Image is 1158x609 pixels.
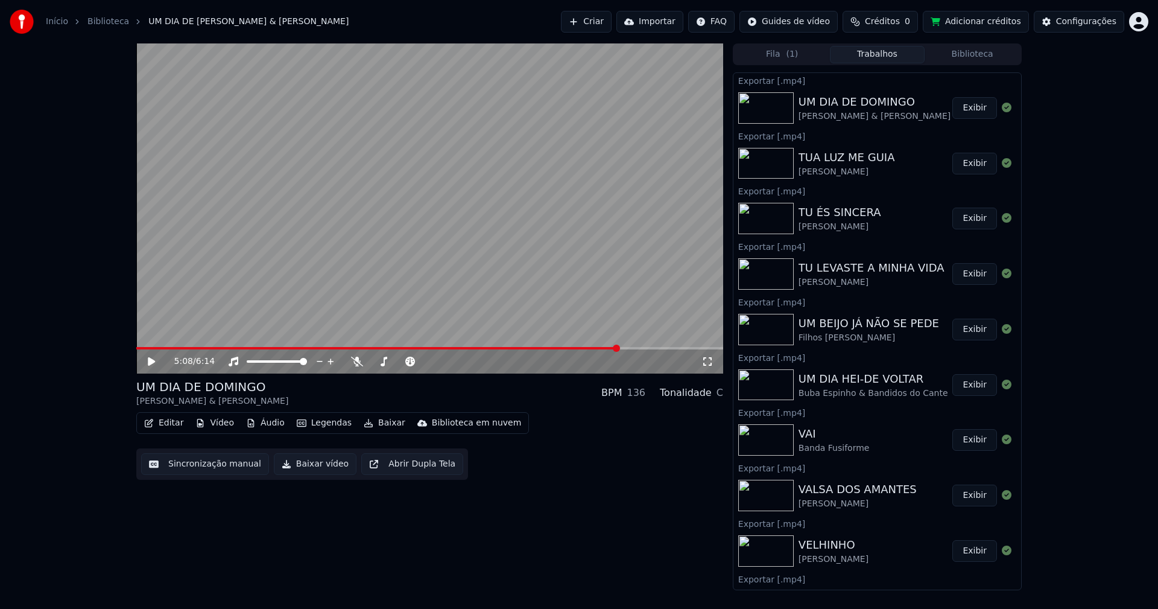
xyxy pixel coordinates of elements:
span: ( 1 ) [786,48,798,60]
div: [PERSON_NAME] & [PERSON_NAME] [799,110,951,123]
button: Importar [616,11,683,33]
a: Biblioteca [87,16,129,28]
button: Trabalhos [830,46,925,63]
button: Exibir [952,485,997,506]
div: TUA LUZ ME GUIA [799,149,895,166]
div: Exportar [.mp4] [733,183,1021,198]
div: [PERSON_NAME] [799,166,895,178]
div: Exportar [.mp4] [733,461,1021,475]
button: Exibir [952,319,997,340]
button: Adicionar créditos [923,11,1029,33]
button: Exibir [952,153,997,174]
button: Créditos0 [843,11,918,33]
div: Exportar [.mp4] [733,295,1021,309]
span: 0 [905,16,910,28]
div: UM BEIJO JÁ NÃO SE PEDE [799,315,939,332]
span: 5:08 [174,356,193,368]
nav: breadcrumb [46,16,349,28]
button: Fila [735,46,830,63]
a: Início [46,16,68,28]
div: Exportar [.mp4] [733,405,1021,419]
span: UM DIA DE [PERSON_NAME] & [PERSON_NAME] [148,16,349,28]
div: [PERSON_NAME] [799,276,944,289]
div: Filhos [PERSON_NAME] [799,332,939,344]
button: Exibir [952,429,997,451]
div: [PERSON_NAME] & [PERSON_NAME] [136,395,288,407]
div: UM DIA DE DOMINGO [136,378,288,395]
button: Vídeo [191,415,239,432]
button: Sincronização manual [141,453,269,475]
div: Configurações [1056,16,1116,28]
span: Créditos [865,16,900,28]
div: Biblioteca em nuvem [432,417,522,429]
div: Exportar [.mp4] [733,350,1021,365]
button: Áudio [241,415,289,432]
button: Abrir Dupla Tela [361,453,463,475]
div: C [717,386,723,400]
button: Exibir [952,540,997,562]
div: [PERSON_NAME] [799,221,881,233]
button: Exibir [952,97,997,119]
div: Exportar [.mp4] [733,516,1021,531]
div: VALSA DOS AMANTES [799,481,917,498]
button: Exibir [952,374,997,396]
button: Exibir [952,208,997,229]
div: BPM [601,386,622,400]
div: Buba Espinho & Bandidos do Cante [799,387,948,400]
div: VELHINHO [799,537,868,553]
div: Tonalidade [660,386,712,400]
div: TU LEVASTE A MINHA VIDA [799,260,944,276]
div: Exportar [.mp4] [733,129,1021,143]
div: UM DIA DE DOMINGO [799,94,951,110]
button: Baixar [359,415,410,432]
div: Exportar [.mp4] [733,572,1021,586]
button: Configurações [1034,11,1124,33]
button: Baixar vídeo [274,453,356,475]
div: 136 [627,386,645,400]
div: [PERSON_NAME] [799,498,917,510]
div: UM DIA HEI-DE VOLTAR [799,371,948,387]
button: FAQ [688,11,735,33]
img: youka [10,10,34,34]
span: 6:14 [196,356,215,368]
div: TU ÉS SINCERA [799,204,881,221]
div: / [174,356,203,368]
button: Criar [561,11,612,33]
button: Biblioteca [925,46,1020,63]
div: Exportar [.mp4] [733,73,1021,88]
button: Editar [139,415,188,432]
button: Guides de vídeo [739,11,838,33]
div: [PERSON_NAME] [799,553,868,566]
div: Exportar [.mp4] [733,239,1021,253]
div: VAI [799,426,870,442]
button: Exibir [952,263,997,285]
div: Banda Fusiforme [799,442,870,454]
button: Legendas [292,415,356,432]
